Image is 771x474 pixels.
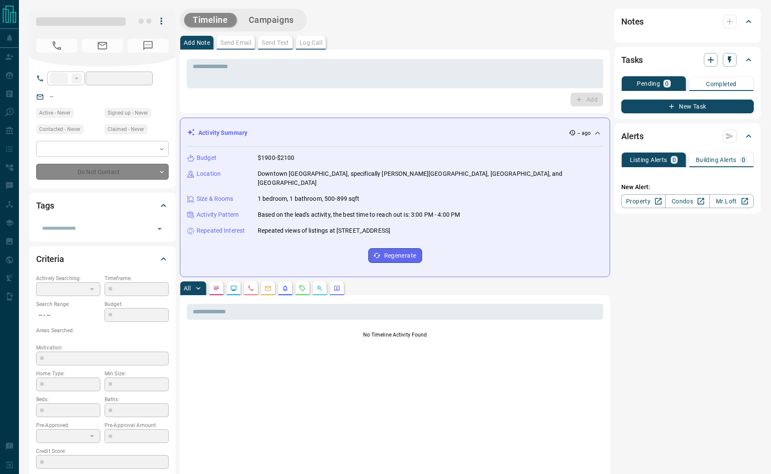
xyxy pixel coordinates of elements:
[184,13,237,27] button: Timeline
[621,15,644,28] h2: Notes
[36,327,169,334] p: Areas Searched:
[258,153,294,162] p: $1900-$2100
[630,157,667,163] p: Listing Alerts
[316,285,323,292] svg: Opportunities
[36,308,100,322] p: -- - --
[230,285,237,292] svg: Lead Browsing Activity
[105,396,169,403] p: Baths:
[36,199,54,212] h2: Tags
[36,249,169,269] div: Criteria
[108,109,148,117] span: Signed up - Never
[36,164,169,180] div: Do Not Contact
[672,157,676,163] p: 0
[50,93,53,100] a: --
[621,53,643,67] h2: Tasks
[742,157,745,163] p: 0
[696,157,737,163] p: Building Alerts
[213,285,220,292] svg: Notes
[197,169,221,178] p: Location
[187,331,603,339] p: No Timeline Activity Found
[621,50,754,70] div: Tasks
[706,81,737,87] p: Completed
[368,248,422,263] button: Regenerate
[197,194,234,203] p: Size & Rooms
[621,183,754,192] p: New Alert:
[36,447,169,455] p: Credit Score:
[621,11,754,32] div: Notes
[108,125,144,134] span: Claimed - Never
[184,285,191,291] p: All
[197,153,216,162] p: Budget
[105,300,169,308] p: Budget:
[621,129,644,143] h2: Alerts
[105,421,169,429] p: Pre-Approval Amount:
[187,125,603,141] div: Activity Summary-- ago
[184,40,210,46] p: Add Note
[105,370,169,377] p: Min Size:
[36,344,169,352] p: Motivation:
[154,223,166,235] button: Open
[265,285,271,292] svg: Emails
[36,421,100,429] p: Pre-Approved:
[105,274,169,282] p: Timeframe:
[577,129,591,137] p: -- ago
[282,285,289,292] svg: Listing Alerts
[82,39,123,53] span: No Email
[333,285,340,292] svg: Agent Actions
[665,81,669,87] p: 0
[36,39,77,53] span: No Number
[197,210,239,219] p: Activity Pattern
[39,109,71,117] span: Active - Never
[258,210,460,219] p: Based on the lead's activity, the best time to reach out is: 3:00 PM - 4:00 PM
[39,125,80,134] span: Contacted - Never
[621,100,754,113] button: New Task
[621,194,666,208] a: Property
[258,226,390,235] p: Repeated views of listings at [STREET_ADDRESS]
[240,13,302,27] button: Campaigns
[247,285,254,292] svg: Calls
[36,274,100,282] p: Actively Searching:
[197,226,245,235] p: Repeated Interest
[258,169,603,187] p: Downtown [GEOGRAPHIC_DATA], specifically [PERSON_NAME][GEOGRAPHIC_DATA], [GEOGRAPHIC_DATA], and [...
[36,300,100,308] p: Search Range:
[258,194,360,203] p: 1 bedroom, 1 bathroom, 500-899 sqft
[198,128,247,137] p: Activity Summary
[709,194,754,208] a: Mr.Loft
[621,126,754,147] div: Alerts
[299,285,306,292] svg: Requests
[36,252,64,266] h2: Criteria
[127,39,169,53] span: No Number
[637,81,660,87] p: Pending
[36,195,169,216] div: Tags
[36,370,100,377] p: Home Type:
[36,396,100,403] p: Beds:
[665,194,709,208] a: Condos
